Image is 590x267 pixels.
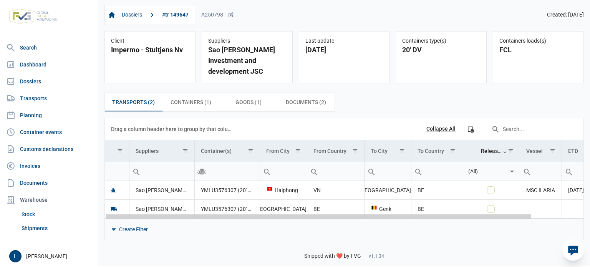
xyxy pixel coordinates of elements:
[485,120,577,138] input: Search in the data grid
[307,140,364,162] td: Column From Country
[194,181,260,200] td: YMLU3576307 (20' DV)
[369,253,384,259] span: v1.1.34
[136,148,159,154] div: Suppliers
[117,148,123,154] span: Show filter options for column ''
[266,205,301,213] div: [GEOGRAPHIC_DATA]
[129,162,143,181] div: Search box
[159,8,192,22] a: #tr 149647
[450,148,456,154] span: Show filter options for column 'To Country'
[499,38,577,45] div: Containers loads(s)
[286,98,326,107] span: Documents (2)
[402,45,480,55] div: 20' DV
[305,45,383,55] div: [DATE]
[195,162,260,181] input: Filter cell
[260,162,307,181] input: Filter cell
[520,162,561,181] input: Filter cell
[507,162,517,181] div: Select
[550,148,555,154] span: Show filter options for column 'Vessel'
[499,45,577,55] div: FCL
[9,250,22,262] div: L
[119,8,145,22] a: Dossiers
[182,148,188,154] span: Show filter options for column 'Suppliers'
[399,148,405,154] span: Show filter options for column 'To City'
[402,38,480,45] div: Containers type(s)
[3,40,95,55] a: Search
[3,158,95,174] a: Invoices
[129,140,194,162] td: Column Suppliers
[3,175,95,191] a: Documents
[520,140,562,162] td: Column Vessel
[462,162,508,181] input: Filter cell
[364,140,411,162] td: Column To City
[568,187,584,193] span: [DATE]
[208,38,286,45] div: Suppliers
[3,192,95,207] div: Warehouse
[371,148,388,154] div: To City
[18,207,95,221] a: Stock
[105,162,129,181] input: Filter cell
[307,162,364,181] input: Filter cell
[194,140,260,162] td: Column Container(s)
[411,181,462,200] td: BE
[307,162,321,181] div: Search box
[208,45,286,77] div: Sao [PERSON_NAME] Investment and development JSC
[418,148,444,154] div: To Country
[520,162,562,181] td: Filter cell
[129,199,194,218] td: Sao [PERSON_NAME] Investment and development JSC
[562,162,576,181] div: Search box
[411,140,462,162] td: Column To Country
[305,38,383,45] div: Last update
[235,98,262,107] span: Goods (1)
[171,98,211,107] span: Containers (1)
[295,148,301,154] span: Show filter options for column 'From City'
[307,181,364,200] td: VN
[307,199,364,218] td: BE
[129,162,194,181] td: Filter cell
[304,253,361,260] span: Shipped with ❤️ by FVG
[111,45,189,55] div: Impermo - Stultjens Nv
[260,162,274,181] div: Search box
[462,140,520,162] td: Column Released
[411,162,462,181] td: Filter cell
[201,148,232,154] div: Container(s)
[462,162,520,181] td: Filter cell
[201,12,234,18] div: A250798
[371,205,405,213] div: Genk
[3,74,95,89] a: Dossiers
[426,126,456,133] div: Collapse All
[112,98,155,107] span: Transports (2)
[371,186,405,194] div: [GEOGRAPHIC_DATA]
[3,57,95,72] a: Dashboard
[365,162,411,181] input: Filter cell
[18,221,95,235] a: Shipments
[111,118,577,140] div: Data grid toolbar
[129,181,194,200] td: Sao [PERSON_NAME] Investment and development JSC
[266,148,290,154] div: From City
[411,199,462,218] td: BE
[520,162,534,181] div: Search box
[3,124,95,140] a: Container events
[411,162,462,181] input: Filter cell
[365,162,378,181] div: Search box
[9,250,93,262] div: [PERSON_NAME]
[411,162,425,181] div: Search box
[105,140,129,162] td: Column
[568,148,578,154] div: ETD
[313,148,346,154] div: From Country
[526,148,543,154] div: Vessel
[352,148,358,154] span: Show filter options for column 'From Country'
[105,118,583,240] div: Data grid with 2 rows and 11 columns
[111,38,189,45] div: Client
[260,140,307,162] td: Column From City
[364,162,411,181] td: Filter cell
[194,199,260,218] td: YMLU3576307 (20' DV)
[6,6,61,27] img: FVG - Global freight forwarding
[547,12,584,18] span: Created: [DATE]
[3,91,95,106] a: Transports
[508,148,514,154] span: Show filter options for column 'Released'
[3,108,95,123] a: Planning
[3,141,95,157] a: Customs declarations
[464,122,477,136] div: Column Chooser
